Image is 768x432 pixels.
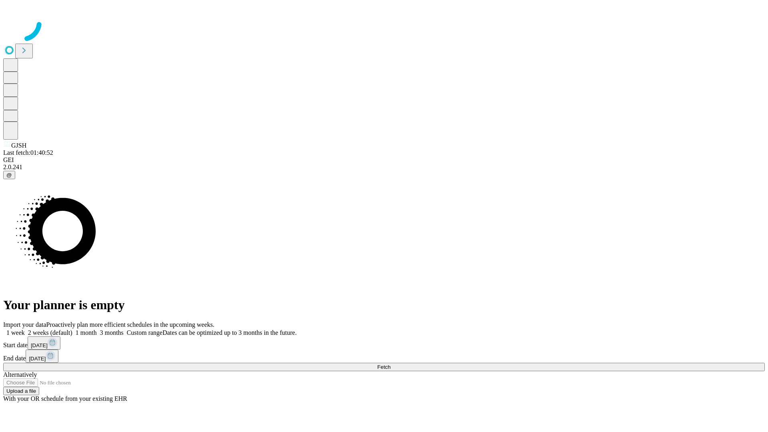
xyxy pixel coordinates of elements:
[3,350,765,363] div: End date
[31,342,48,348] span: [DATE]
[3,363,765,371] button: Fetch
[3,156,765,164] div: GEI
[3,164,765,171] div: 2.0.241
[6,172,12,178] span: @
[3,298,765,312] h1: Your planner is empty
[3,387,39,395] button: Upload a file
[46,321,214,328] span: Proactively plan more efficient schedules in the upcoming weeks.
[3,171,15,179] button: @
[3,149,53,156] span: Last fetch: 01:40:52
[100,329,124,336] span: 3 months
[29,356,46,362] span: [DATE]
[6,329,25,336] span: 1 week
[3,395,127,402] span: With your OR schedule from your existing EHR
[127,329,162,336] span: Custom range
[11,142,26,149] span: GJSH
[28,329,72,336] span: 2 weeks (default)
[26,350,58,363] button: [DATE]
[3,371,37,378] span: Alternatively
[3,336,765,350] div: Start date
[76,329,97,336] span: 1 month
[28,336,60,350] button: [DATE]
[162,329,296,336] span: Dates can be optimized up to 3 months in the future.
[3,321,46,328] span: Import your data
[377,364,390,370] span: Fetch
